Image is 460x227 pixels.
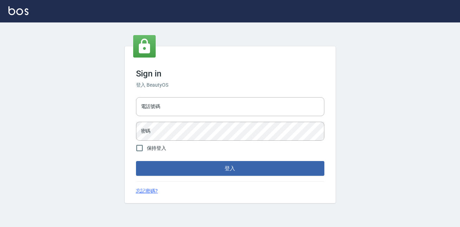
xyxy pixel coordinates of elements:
[136,69,324,79] h3: Sign in
[8,6,28,15] img: Logo
[136,187,158,195] a: 忘記密碼?
[147,145,167,152] span: 保持登入
[136,161,324,176] button: 登入
[136,81,324,89] h6: 登入 BeautyOS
